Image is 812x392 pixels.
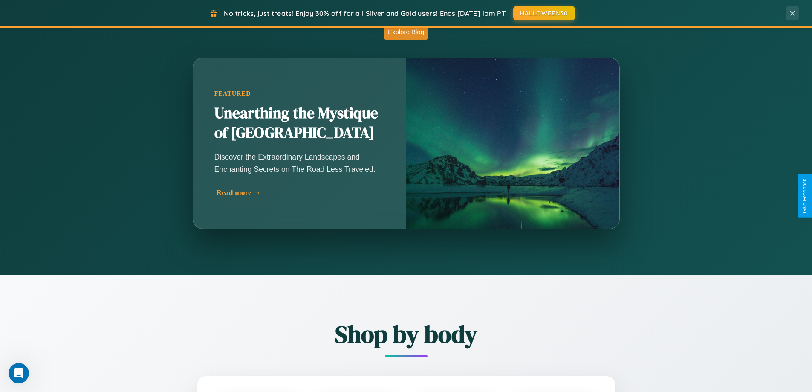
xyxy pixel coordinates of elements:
[150,318,662,351] h2: Shop by body
[802,179,808,213] div: Give Feedback
[384,24,428,40] button: Explore Blog
[9,363,29,383] iframe: Intercom live chat
[224,9,507,17] span: No tricks, just treats! Enjoy 30% off for all Silver and Gold users! Ends [DATE] 1pm PT.
[214,90,385,97] div: Featured
[214,104,385,143] h2: Unearthing the Mystique of [GEOGRAPHIC_DATA]
[217,188,387,197] div: Read more →
[214,151,385,175] p: Discover the Extraordinary Landscapes and Enchanting Secrets on The Road Less Traveled.
[513,6,575,20] button: HALLOWEEN30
